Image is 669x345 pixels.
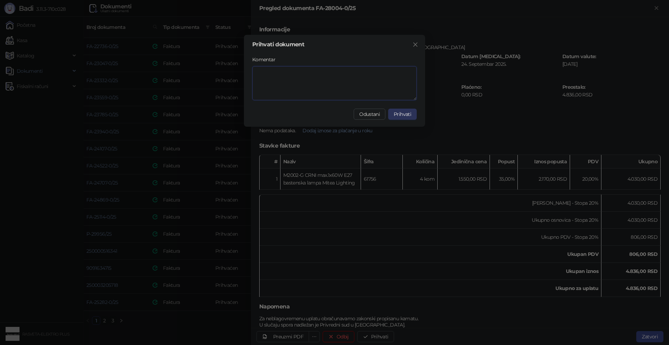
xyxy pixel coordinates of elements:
div: Prihvati dokument [252,42,417,47]
span: close [413,42,418,47]
span: Zatvori [410,42,421,47]
label: Komentar [252,56,279,63]
span: Prihvati [394,111,411,117]
span: Odustani [359,111,380,117]
button: Prihvati [388,109,417,120]
textarea: Komentar [252,66,417,100]
button: Close [410,39,421,50]
button: Odustani [354,109,385,120]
